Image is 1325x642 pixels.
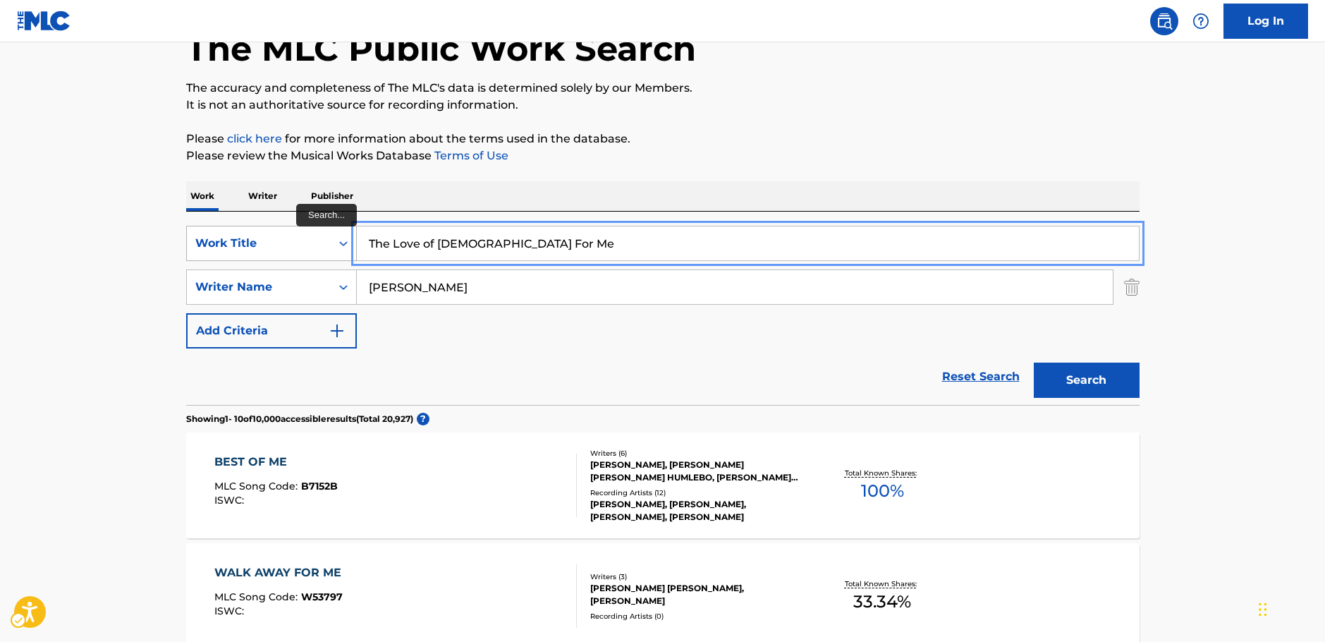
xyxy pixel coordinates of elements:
[935,361,1027,392] a: Reset Search
[214,605,248,617] span: ISWC :
[227,132,282,145] a: click here
[244,181,281,211] p: Writer
[186,80,1140,97] p: The accuracy and completeness of The MLC's data is determined solely by our Members.
[417,413,429,425] span: ?
[861,478,904,504] span: 100 %
[214,494,248,507] span: ISWC :
[590,448,803,459] div: Writers ( 6 )
[214,564,348,581] div: WALK AWAY FOR ME
[186,413,413,425] p: Showing 1 - 10 of 10,000 accessible results (Total 20,927 )
[1034,363,1140,398] button: Search
[17,11,71,31] img: MLC Logo
[432,149,508,162] a: Terms of Use
[845,579,920,589] p: Total Known Shares:
[195,279,322,296] div: Writer Name
[186,226,1140,405] form: Search Form
[301,480,338,492] span: B7152B
[357,226,1139,260] input: Search...
[186,181,219,211] p: Work
[590,582,803,607] div: [PERSON_NAME] [PERSON_NAME], [PERSON_NAME]
[186,28,696,70] h1: The MLC Public Work Search
[590,498,803,523] div: [PERSON_NAME], [PERSON_NAME], [PERSON_NAME], [PERSON_NAME]
[845,468,920,478] p: Total Known Shares:
[301,590,343,603] span: W53797
[214,480,301,492] span: MLC Song Code :
[195,235,322,252] div: Work Title
[1223,4,1308,39] a: Log In
[590,571,803,582] div: Writers ( 3 )
[853,589,911,614] span: 33.34 %
[329,322,346,339] img: 9d2ae6d4665cec9f34b9.svg
[357,270,1113,304] input: Search...
[1254,574,1325,642] div: Chat Widget
[590,459,803,484] div: [PERSON_NAME], [PERSON_NAME] [PERSON_NAME] HUMLEBO, [PERSON_NAME] [PERSON_NAME], [PERSON_NAME] [P...
[186,432,1140,538] a: BEST OF MEMLC Song Code:B7152BISWC:Writers (6)[PERSON_NAME], [PERSON_NAME] [PERSON_NAME] HUMLEBO,...
[590,611,803,622] div: Recording Artists ( 0 )
[186,313,357,349] button: Add Criteria
[307,181,358,211] p: Publisher
[1259,588,1267,631] div: Drag
[186,97,1140,114] p: It is not an authoritative source for recording information.
[1254,574,1325,642] iframe: Hubspot Iframe
[1192,13,1209,30] img: help
[186,131,1140,147] p: Please for more information about the terms used in the database.
[214,590,301,603] span: MLC Song Code :
[1156,13,1173,30] img: search
[186,147,1140,164] p: Please review the Musical Works Database
[590,487,803,498] div: Recording Artists ( 12 )
[214,454,338,471] div: BEST OF ME
[1124,269,1140,305] img: Delete Criterion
